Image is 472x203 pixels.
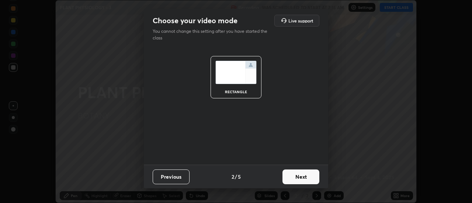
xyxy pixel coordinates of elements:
button: Previous [153,169,190,184]
h4: 5 [238,173,241,181]
h4: / [235,173,237,181]
img: normalScreenIcon.ae25ed63.svg [215,61,257,84]
h5: Live support [288,18,313,23]
button: Next [282,169,319,184]
h4: 2 [232,173,234,181]
h2: Choose your video mode [153,16,237,25]
div: rectangle [221,90,251,94]
p: You cannot change this setting after you have started the class [153,28,272,41]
